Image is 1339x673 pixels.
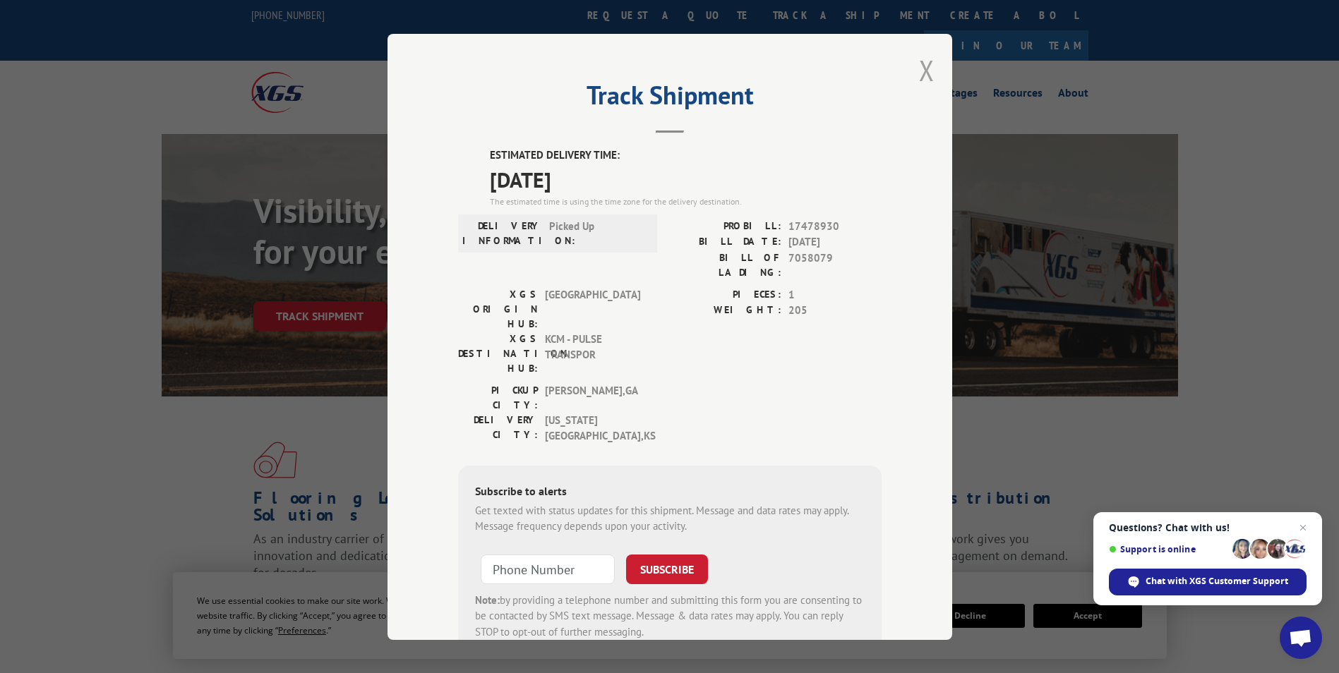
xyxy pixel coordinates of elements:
span: 1 [788,286,882,303]
label: ESTIMATED DELIVERY TIME: [490,147,882,164]
input: Phone Number [481,554,615,583]
div: Chat with XGS Customer Support [1109,569,1307,595]
label: DELIVERY INFORMATION: [462,218,542,248]
label: PICKUP CITY: [458,382,538,412]
button: Close modal [919,51,935,89]
span: [PERSON_NAME] , GA [545,382,640,412]
label: XGS DESTINATION HUB: [458,331,538,375]
span: Picked Up [549,218,644,248]
span: Questions? Chat with us! [1109,522,1307,533]
label: XGS ORIGIN HUB: [458,286,538,331]
span: 205 [788,303,882,319]
span: KCM - PULSE TRANSPOR [545,331,640,375]
span: Support is online [1109,544,1227,554]
span: [GEOGRAPHIC_DATA] [545,286,640,331]
label: WEIGHT: [670,303,781,319]
span: [US_STATE][GEOGRAPHIC_DATA] , KS [545,412,640,444]
span: [DATE] [788,234,882,250]
label: PIECES: [670,286,781,303]
div: Subscribe to alerts [475,482,865,502]
span: 7058079 [788,250,882,279]
div: The estimated time is using the time zone for the delivery destination. [490,195,882,207]
label: BILL DATE: [670,234,781,250]
strong: Note: [475,593,500,606]
span: [DATE] [490,163,882,195]
div: by providing a telephone number and submitting this form you are consenting to be contacted by SM... [475,592,865,640]
div: Open chat [1280,617,1322,659]
span: Close chat [1295,519,1311,536]
span: 17478930 [788,218,882,234]
button: SUBSCRIBE [626,554,708,583]
label: PROBILL: [670,218,781,234]
span: Chat with XGS Customer Support [1146,575,1288,588]
h2: Track Shipment [458,85,882,112]
div: Get texted with status updates for this shipment. Message and data rates may apply. Message frequ... [475,502,865,534]
label: DELIVERY CITY: [458,412,538,444]
label: BILL OF LADING: [670,250,781,279]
